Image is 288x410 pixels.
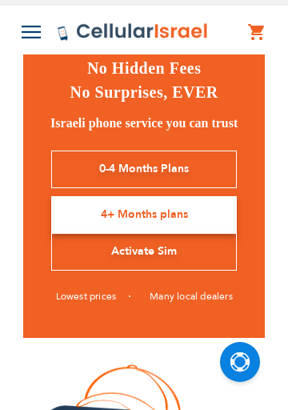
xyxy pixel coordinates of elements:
img: Toggle Menu [22,26,41,38]
a: 4+ Months plans [51,196,237,234]
a: Lowest prices [56,290,131,303]
h1: No Asterisks No Hidden Fees No Surprises, EVER [35,32,253,104]
h5: Israeli phone service you can trust [35,116,253,131]
a: Many local dealers [150,290,233,303]
a: 0-4 Months Plans [51,151,237,188]
a: Activate Sim [51,233,237,271]
img: Cellular Israel Logo [57,22,209,42]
